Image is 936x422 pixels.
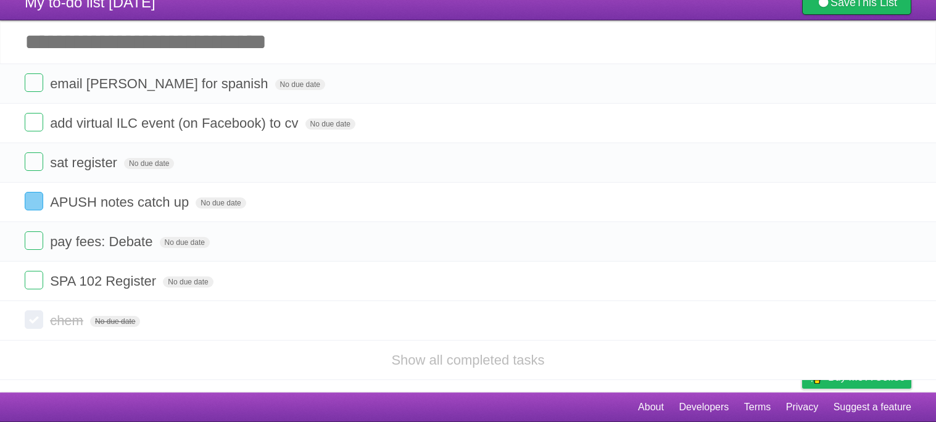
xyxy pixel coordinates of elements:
span: pay fees: Debate [50,234,155,249]
a: Developers [679,395,729,419]
a: Suggest a feature [834,395,911,419]
span: chem [50,313,86,328]
span: No due date [160,237,210,248]
span: No due date [90,316,140,327]
a: Show all completed tasks [391,352,544,368]
label: Done [25,271,43,289]
span: No due date [275,79,325,90]
span: APUSH notes catch up [50,194,192,210]
span: No due date [124,158,174,169]
label: Done [25,152,43,171]
label: Done [25,113,43,131]
span: SPA 102 Register [50,273,159,289]
label: Done [25,73,43,92]
a: Privacy [786,395,818,419]
span: No due date [163,276,213,288]
label: Done [25,192,43,210]
span: No due date [196,197,246,209]
span: Buy me a coffee [828,366,905,388]
a: Terms [744,395,771,419]
label: Done [25,231,43,250]
label: Done [25,310,43,329]
span: add virtual ILC event (on Facebook) to cv [50,115,301,131]
a: About [638,395,664,419]
span: No due date [305,118,355,130]
span: sat register [50,155,120,170]
span: email [PERSON_NAME] for spanish [50,76,271,91]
